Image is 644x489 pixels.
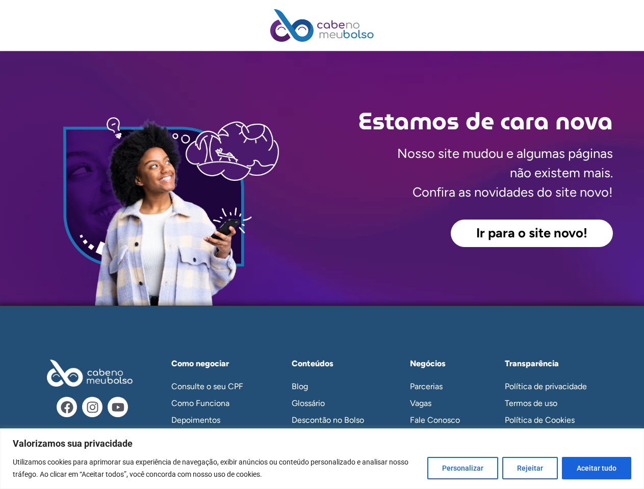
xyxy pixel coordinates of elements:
h2: Como negociar [171,360,264,368]
a: Como Funciona [161,395,264,412]
a: Política de Cookies [495,412,602,428]
h2: Negócios [410,360,479,368]
img: Cabe no Meu Bolso [270,9,374,42]
nav: Menu [281,378,384,428]
a: Depoimentos [161,412,264,428]
a: Blog [281,378,384,395]
h2: Estamos de cara nova [322,110,613,133]
a: Parcerias [400,378,479,395]
p: Valorizamos sua privacidade [13,438,631,450]
nav: Menu [400,378,479,428]
a: Fale Conosco [400,412,479,428]
a: Política de privacidade [495,378,602,395]
a: Vagas [400,395,479,412]
span: Ir para o site novo! [476,227,587,240]
nav: Menu [495,378,602,428]
p: Nosso site mudou e algumas páginas não existem mais. Confira as novidades do site novo! [397,144,613,202]
button: Aceitar tudo [562,457,631,479]
h2: Transparência​ [505,360,602,368]
button: Personalizar [427,457,498,479]
a: Termos de uso [495,395,602,412]
nav: Menu [161,378,264,445]
button: Rejeitar [502,457,558,479]
a: Ir para o site novo! [451,220,613,247]
a: Descontão no Bolso [281,412,384,428]
p: Utilizamos cookies para aprimorar sua experiência de navegação, exibir anúncios ou conteúdo perso... [13,456,420,480]
a: Consulte o seu CPF [161,378,264,395]
h2: Conteúdos [292,360,384,368]
a: Glossário [281,395,384,412]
